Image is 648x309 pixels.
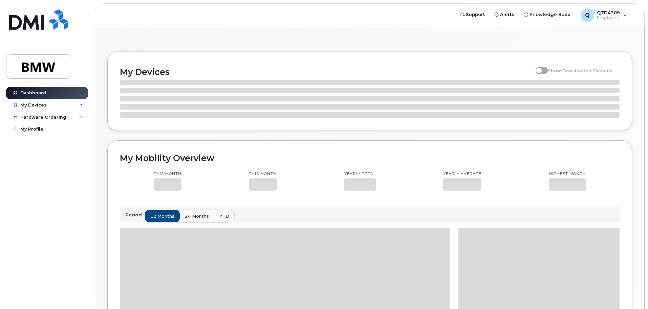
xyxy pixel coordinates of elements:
p: This month [154,171,181,177]
h2: My Mobility Overview [120,153,620,163]
p: Period [125,212,145,218]
input: Show Deactivated Devices [536,64,541,70]
span: 24 months [185,213,209,219]
p: Highest month [549,171,586,177]
span: YTD [219,213,229,219]
p: Yearly average [443,171,481,177]
span: Show Deactivated Devices [548,68,612,73]
h2: My Devices [120,67,532,77]
p: Yearly total [344,171,376,177]
p: This month [249,171,277,177]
